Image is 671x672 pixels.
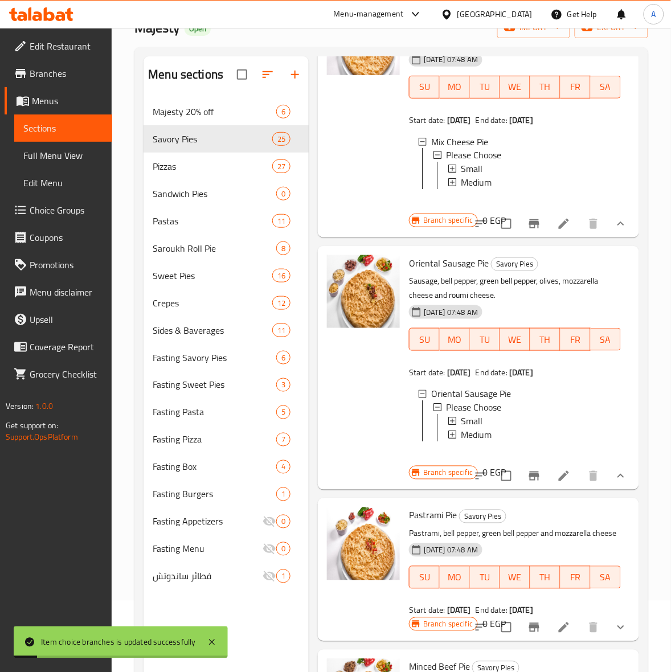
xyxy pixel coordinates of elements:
[153,105,276,118] span: Majesty 20% off
[230,63,254,87] span: Select all sections
[461,415,482,428] span: Small
[153,433,276,446] span: Fasting Pizza
[509,113,533,128] b: [DATE]
[153,378,276,392] span: Fasting Sweet Pies
[505,79,526,95] span: WE
[35,399,53,413] span: 1.0.0
[153,296,272,310] span: Crepes
[30,231,103,244] span: Coupons
[41,636,196,649] div: Item choice branches is updated successfully
[14,142,112,169] a: Full Menu View
[5,196,112,224] a: Choice Groups
[494,616,518,640] span: Select to update
[5,306,112,333] a: Upsell
[276,542,291,556] div: items
[276,569,291,583] div: items
[277,544,290,555] span: 0
[30,67,103,80] span: Branches
[153,569,263,583] span: فطائر ساندوتش
[153,487,276,501] div: Fasting Burgers
[277,106,290,117] span: 6
[614,469,628,483] svg: Show Choices
[431,135,488,149] span: Mix Cheese Pie
[409,113,445,128] span: Start date:
[153,460,276,474] div: Fasting Box
[144,262,309,289] div: Sweet Pies16
[153,241,276,255] div: Saroukh Roll Pie
[446,149,501,162] span: Please Choose
[153,132,272,146] span: Savory Pies
[14,114,112,142] a: Sections
[5,32,112,60] a: Edit Restaurant
[476,113,508,128] span: End date:
[144,453,309,481] div: Fasting Box4
[440,566,470,589] button: MO
[560,566,591,589] button: FR
[509,365,533,380] b: [DATE]
[30,367,103,381] span: Grocery Checklist
[5,60,112,87] a: Branches
[277,571,290,582] span: 1
[144,371,309,399] div: Fasting Sweet Pies3
[584,21,639,35] span: export
[447,113,471,128] b: [DATE]
[557,469,571,483] a: Edit menu item
[409,274,621,302] p: Sausage, bell pepper, green bell pepper, olives, mozzarella cheese and roumi cheese.
[474,79,496,95] span: TU
[607,614,635,641] button: show more
[414,79,435,95] span: SU
[144,535,309,563] div: Fasting Menu0
[277,407,290,418] span: 5
[273,134,290,145] span: 25
[23,121,103,135] span: Sections
[409,365,445,380] span: Start date:
[409,76,440,99] button: SU
[535,569,556,586] span: TH
[272,159,291,173] div: items
[580,614,607,641] button: delete
[148,66,223,83] h2: Menu sections
[440,76,470,99] button: MO
[506,21,561,35] span: import
[263,569,276,583] svg: Inactive section
[409,328,440,351] button: SU
[470,328,500,351] button: TU
[419,215,477,226] span: Branch specific
[414,331,435,348] span: SU
[277,435,290,445] span: 7
[153,187,276,200] span: Sandwich Pies
[431,387,511,401] span: Oriental Sausage Pie
[144,153,309,180] div: Pizzas27
[494,464,518,488] span: Select to update
[273,271,290,281] span: 16
[467,614,494,641] button: sort-choices
[327,507,400,580] img: Pastrami Pie
[277,243,290,254] span: 8
[153,542,263,556] div: Fasting Menu
[272,296,291,310] div: items
[565,79,586,95] span: FR
[409,255,489,272] span: Oriental Sausage Pie
[446,401,501,415] span: Please Choose
[14,169,112,196] a: Edit Menu
[6,429,78,444] a: Support.OpsPlatform
[591,566,621,589] button: SA
[23,176,103,190] span: Edit Menu
[457,8,533,21] div: [GEOGRAPHIC_DATA]
[595,331,616,348] span: SA
[6,418,58,433] span: Get support on:
[460,510,506,523] span: Savory Pies
[521,614,548,641] button: Branch-specific-item
[535,79,556,95] span: TH
[500,328,530,351] button: WE
[5,251,112,278] a: Promotions
[414,569,435,586] span: SU
[476,365,508,380] span: End date:
[565,569,586,586] span: FR
[153,269,272,282] span: Sweet Pies
[144,180,309,207] div: Sandwich Pies0
[5,224,112,251] a: Coupons
[277,189,290,199] span: 0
